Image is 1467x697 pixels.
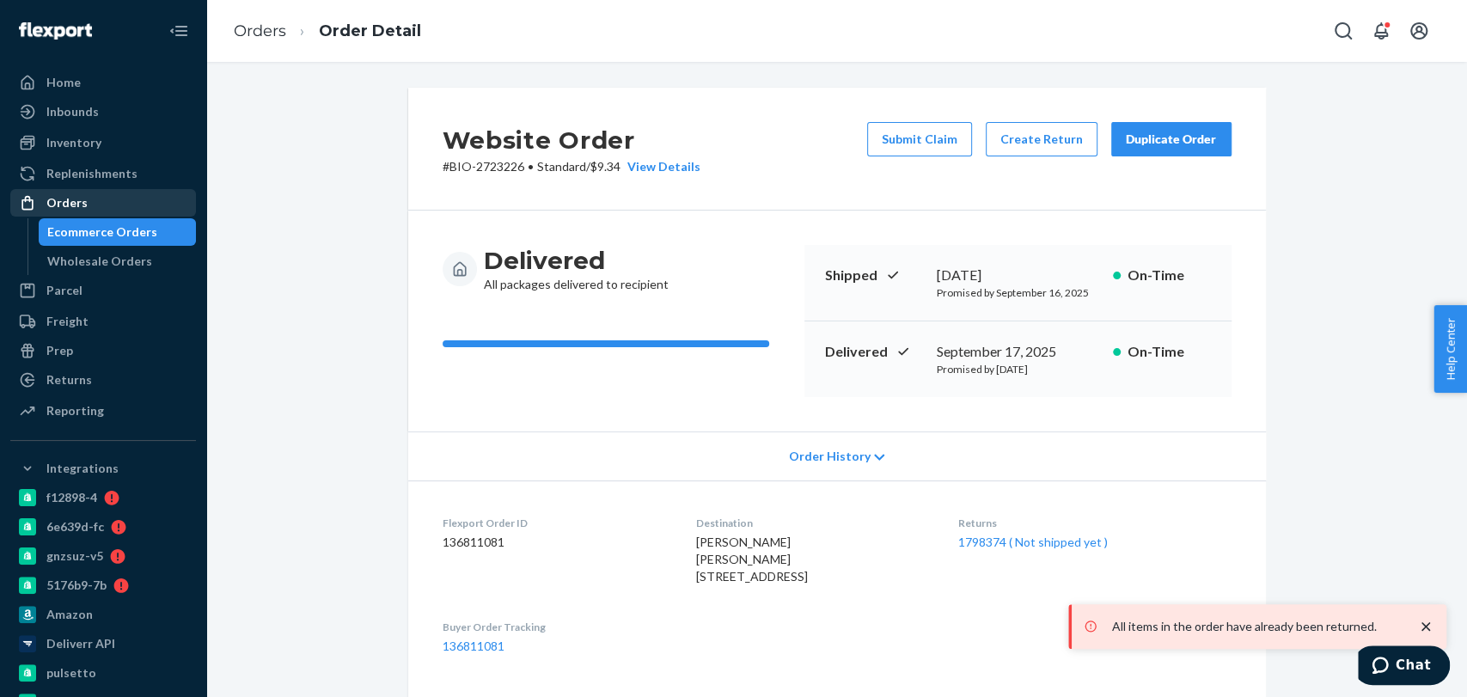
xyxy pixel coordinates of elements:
[10,160,196,187] a: Replenishments
[1402,14,1436,48] button: Open account menu
[46,342,73,359] div: Prep
[958,516,1231,530] dt: Returns
[958,535,1108,549] a: 1798374 ( Not shipped yet )
[1358,645,1450,688] iframe: Opens a widget where you can chat to one of our agents
[443,158,700,175] p: # BIO-2723226 / $9.34
[10,542,196,570] a: gnzsuz-v5
[986,122,1097,156] button: Create Return
[10,308,196,335] a: Freight
[10,659,196,687] a: pulsetto
[443,516,669,530] dt: Flexport Order ID
[443,534,669,551] dd: 136811081
[46,547,103,565] div: gnzsuz-v5
[484,245,669,276] h3: Delivered
[443,639,504,653] a: 136811081
[46,282,83,299] div: Parcel
[443,122,700,158] h2: Website Order
[10,484,196,511] a: f12898-4
[1128,266,1211,285] p: On-Time
[528,159,534,174] span: •
[46,664,96,682] div: pulsetto
[39,218,197,246] a: Ecommerce Orders
[46,371,92,388] div: Returns
[319,21,421,40] a: Order Detail
[46,74,81,91] div: Home
[234,21,286,40] a: Orders
[10,337,196,364] a: Prep
[10,630,196,657] a: Deliverr API
[10,129,196,156] a: Inventory
[1111,618,1400,635] p: All items in the order have already been returned.
[10,189,196,217] a: Orders
[47,223,157,241] div: Ecommerce Orders
[46,103,99,120] div: Inbounds
[1111,122,1232,156] button: Duplicate Order
[825,342,923,362] p: Delivered
[46,194,88,211] div: Orders
[10,455,196,482] button: Integrations
[1364,14,1398,48] button: Open notifications
[1128,342,1211,362] p: On-Time
[937,342,1099,362] div: September 17, 2025
[46,606,93,623] div: Amazon
[696,535,808,584] span: [PERSON_NAME] [PERSON_NAME] [STREET_ADDRESS]
[10,397,196,425] a: Reporting
[10,572,196,599] a: 5176b9-7b
[620,158,700,175] button: View Details
[937,362,1099,376] p: Promised by [DATE]
[10,98,196,125] a: Inbounds
[46,402,104,419] div: Reporting
[46,489,97,506] div: f12898-4
[46,518,104,535] div: 6e639d-fc
[47,253,152,270] div: Wholesale Orders
[220,6,435,57] ol: breadcrumbs
[484,245,669,293] div: All packages delivered to recipient
[1126,131,1217,148] div: Duplicate Order
[162,14,196,48] button: Close Navigation
[10,69,196,96] a: Home
[825,266,923,285] p: Shipped
[1326,14,1360,48] button: Open Search Box
[46,134,101,151] div: Inventory
[443,620,669,634] dt: Buyer Order Tracking
[867,122,972,156] button: Submit Claim
[10,513,196,541] a: 6e639d-fc
[46,165,138,182] div: Replenishments
[937,266,1099,285] div: [DATE]
[788,448,870,465] span: Order History
[537,159,586,174] span: Standard
[46,577,107,594] div: 5176b9-7b
[39,248,197,275] a: Wholesale Orders
[1417,618,1434,635] svg: close toast
[10,366,196,394] a: Returns
[1433,305,1467,393] button: Help Center
[10,601,196,628] a: Amazon
[10,277,196,304] a: Parcel
[937,285,1099,300] p: Promised by September 16, 2025
[19,22,92,40] img: Flexport logo
[46,313,89,330] div: Freight
[46,635,115,652] div: Deliverr API
[696,516,931,530] dt: Destination
[46,460,119,477] div: Integrations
